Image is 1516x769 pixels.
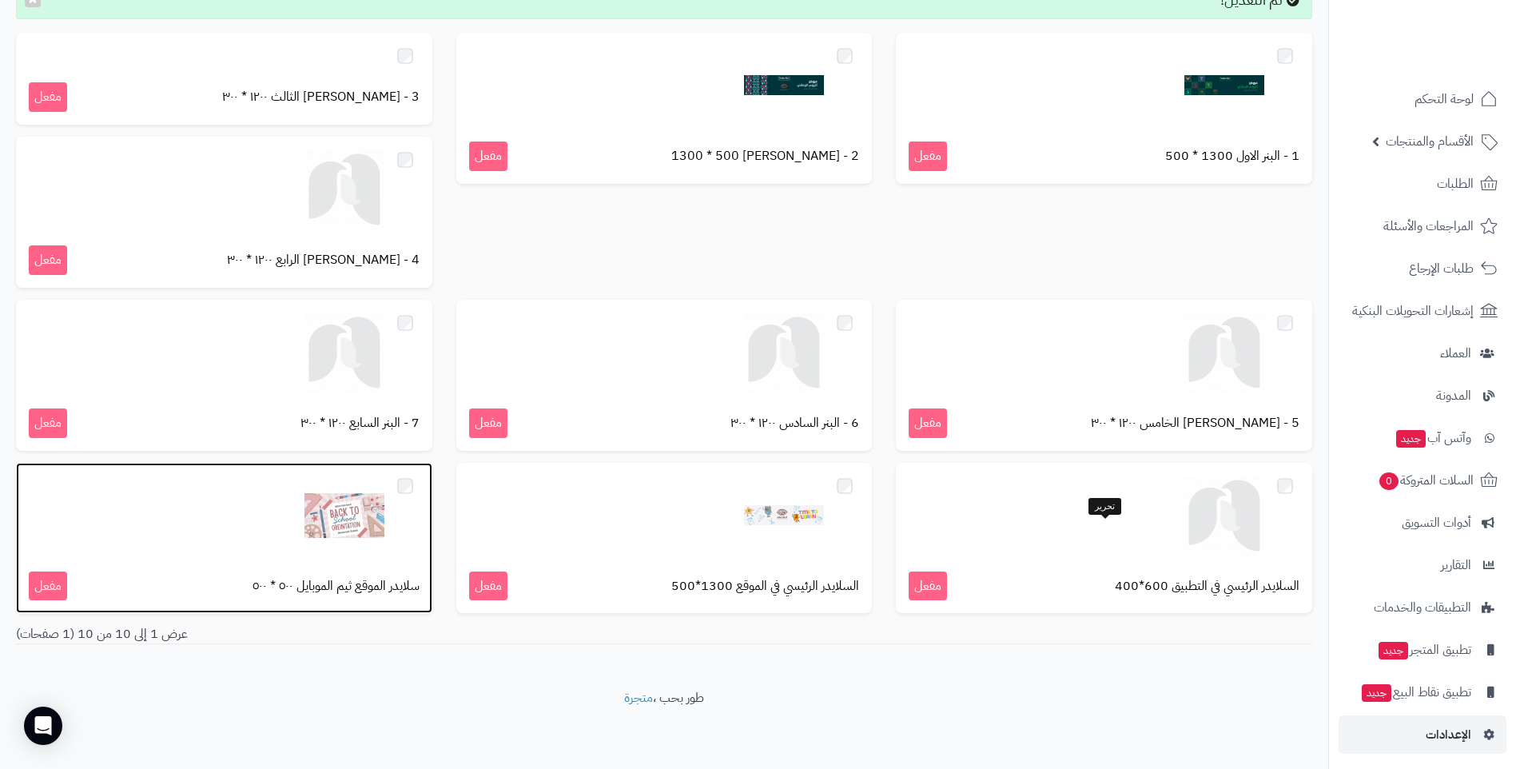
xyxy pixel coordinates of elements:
[896,300,1312,451] a: 5 - [PERSON_NAME] الخامس ١٢٠٠ * ٣٠٠ مفعل
[227,251,420,269] span: 4 - [PERSON_NAME] الرابع ١٢٠٠ * ٣٠٠
[1091,414,1299,432] span: 5 - [PERSON_NAME] الخامس ١٢٠٠ * ٣٠٠
[456,33,873,184] a: 2 - [PERSON_NAME] 1300 * 500 مفعل
[4,625,664,643] div: عرض 1 إلى 10 من 10 (1 صفحات)
[24,707,62,745] div: Open Intercom Messenger
[1360,681,1471,703] span: تطبيق نقاط البيع
[896,33,1312,184] a: 1 - البنر الاول 1300 * 500 مفعل
[1339,546,1506,584] a: التقارير
[1339,715,1506,754] a: الإعدادات
[1383,215,1474,237] span: المراجعات والأسئلة
[253,577,420,596] span: سلايدر الموقع ثيم الموبايل ٥٠٠ * ٥٠٠
[1415,88,1474,110] span: لوحة التحكم
[909,572,947,601] span: مفعل
[1339,80,1506,118] a: لوحة التحكم
[1426,723,1471,746] span: الإعدادات
[1402,512,1471,534] span: أدوات التسويق
[1165,147,1299,165] span: 1 - البنر الاول 1300 * 500
[1379,642,1408,659] span: جديد
[909,141,947,171] span: مفعل
[1409,257,1474,280] span: طلبات الإرجاع
[1339,673,1506,711] a: تطبيق نقاط البيعجديد
[1115,577,1299,596] span: السلايدر الرئيسي في التطبيق 600*400
[1378,469,1474,492] span: السلات المتروكة
[1339,292,1506,330] a: إشعارات التحويلات البنكية
[1407,45,1501,78] img: logo-2.png
[29,408,67,438] span: مفعل
[1436,384,1471,407] span: المدونة
[1339,249,1506,288] a: طلبات الإرجاع
[456,463,873,614] a: السلايدر الرئيسي في الموقع 1300*500 مفعل
[16,137,432,288] a: 4 - [PERSON_NAME] الرابع ١٢٠٠ * ٣٠٠ مفعل
[29,245,67,275] span: مفعل
[1339,588,1506,627] a: التطبيقات والخدمات
[16,463,432,614] a: سلايدر الموقع ثيم الموبايل ٥٠٠ * ٥٠٠ مفعل
[1339,207,1506,245] a: المراجعات والأسئلة
[1339,377,1506,415] a: المدونة
[1437,173,1474,195] span: الطلبات
[1339,334,1506,373] a: العملاء
[1339,419,1506,457] a: وآتس آبجديد
[456,300,873,451] a: 6 - البنر السادس ١٢٠٠ * ٣٠٠ مفعل
[29,572,67,601] span: مفعل
[671,147,859,165] span: 2 - [PERSON_NAME] 1300 * 500
[1395,427,1471,449] span: وآتس آب
[1339,461,1506,500] a: السلات المتروكة0
[1377,639,1471,661] span: تطبيق المتجر
[16,33,432,125] a: 3 - [PERSON_NAME] الثالث ١٢٠٠ * ٣٠٠ مفعل
[671,577,859,596] span: السلايدر الرئيسي في الموقع 1300*500
[896,463,1312,614] a: السلايدر الرئيسي في التطبيق 600*400 مفعل
[1362,684,1391,702] span: جديد
[909,408,947,438] span: مفعل
[300,414,420,432] span: 7 - البنر السابع ١٢٠٠ * ٣٠٠
[29,82,67,112] span: مفعل
[1339,504,1506,542] a: أدوات التسويق
[1379,472,1399,490] span: 0
[469,408,507,438] span: مفعل
[1396,430,1426,448] span: جديد
[1386,130,1474,153] span: الأقسام والمنتجات
[1352,300,1474,322] span: إشعارات التحويلات البنكية
[624,688,653,707] a: متجرة
[1374,596,1471,619] span: التطبيقات والخدمات
[1339,631,1506,669] a: تطبيق المتجرجديد
[469,141,507,171] span: مفعل
[1339,165,1506,203] a: الطلبات
[16,300,432,451] a: 7 - البنر السابع ١٢٠٠ * ٣٠٠ مفعل
[730,414,859,432] span: 6 - البنر السادس ١٢٠٠ * ٣٠٠
[469,572,507,601] span: مفعل
[1440,342,1471,365] span: العملاء
[222,88,420,106] span: 3 - [PERSON_NAME] الثالث ١٢٠٠ * ٣٠٠
[1441,554,1471,576] span: التقارير
[1088,498,1121,516] div: تحرير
